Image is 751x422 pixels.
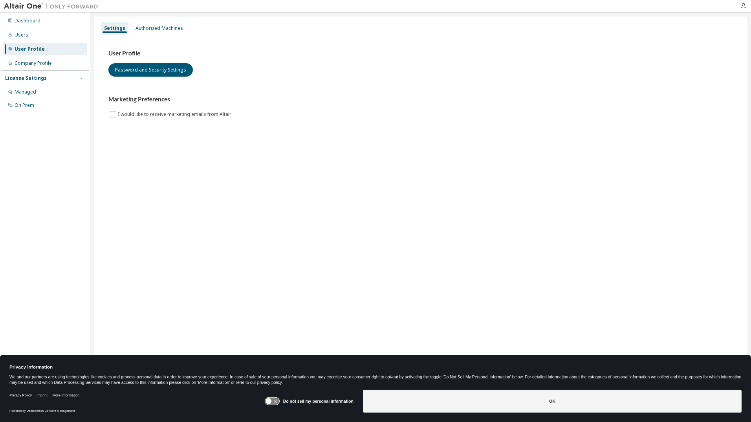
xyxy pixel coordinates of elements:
[118,110,233,119] label: I would like to receive marketing emails from Altair
[15,60,52,66] div: Company Profile
[4,2,102,10] img: Altair One
[108,63,193,77] button: Password and Security Settings
[15,18,40,24] div: Dashboard
[136,25,183,31] div: Authorized Machines
[15,32,28,38] div: Users
[108,50,733,57] h3: User Profile
[5,75,47,81] div: License Settings
[108,95,733,103] h3: Marketing Preferences
[15,89,36,95] div: Managed
[15,102,34,108] div: On Prem
[104,25,125,31] div: Settings
[15,46,45,52] div: User Profile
